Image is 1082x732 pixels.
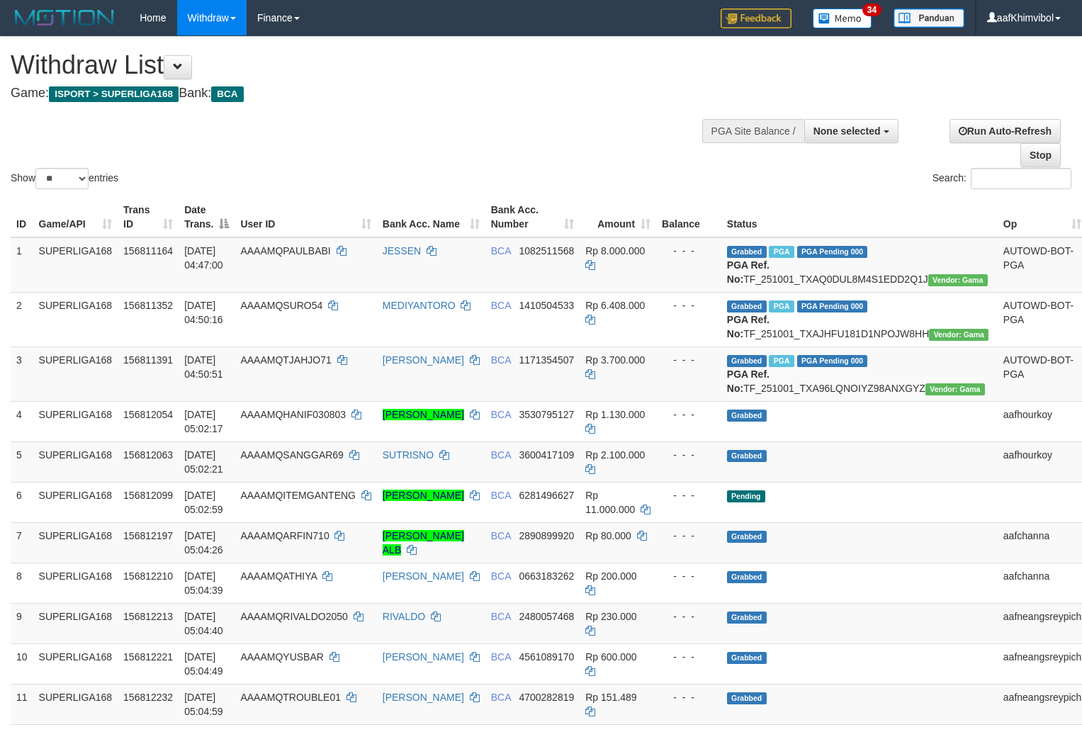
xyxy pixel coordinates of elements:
[585,490,635,515] span: Rp 11.000.000
[727,368,770,394] b: PGA Ref. No:
[721,9,791,28] img: Feedback.jpg
[383,530,464,556] a: [PERSON_NAME] ALB
[240,692,341,703] span: AAAAMQTROUBLE01
[33,197,118,237] th: Game/API: activate to sort column ascending
[519,354,574,366] span: Copy 1171354507 to clipboard
[656,197,721,237] th: Balance
[797,355,868,367] span: PGA Pending
[971,168,1071,189] input: Search:
[585,449,645,461] span: Rp 2.100.000
[240,449,344,461] span: AAAAMQSANGGAR69
[240,300,322,311] span: AAAAMQSURO54
[383,300,456,311] a: MEDIYANTORO
[519,449,574,461] span: Copy 3600417109 to clipboard
[727,692,767,704] span: Grabbed
[662,298,716,312] div: - - -
[240,570,317,582] span: AAAAMQATHIYA
[33,237,118,293] td: SUPERLIGA168
[727,531,767,543] span: Grabbed
[33,522,118,563] td: SUPERLIGA168
[519,692,574,703] span: Copy 4700282819 to clipboard
[11,86,707,101] h4: Game: Bank:
[491,692,511,703] span: BCA
[383,611,425,622] a: RIVALDO
[11,292,33,347] td: 2
[585,409,645,420] span: Rp 1.130.000
[33,563,118,603] td: SUPERLIGA168
[721,292,998,347] td: TF_251001_TXAJHFU181D1NPOJW8HH
[491,300,511,311] span: BCA
[1020,143,1061,167] a: Stop
[519,300,574,311] span: Copy 1410504533 to clipboard
[662,650,716,664] div: - - -
[662,244,716,258] div: - - -
[123,692,173,703] span: 156812232
[813,9,872,28] img: Button%20Memo.svg
[33,482,118,522] td: SUPERLIGA168
[727,450,767,462] span: Grabbed
[727,314,770,339] b: PGA Ref. No:
[383,245,421,257] a: JESSEN
[184,490,223,515] span: [DATE] 05:02:59
[184,300,223,325] span: [DATE] 04:50:16
[519,530,574,541] span: Copy 2890899920 to clipboard
[49,86,179,102] span: ISPORT > SUPERLIGA168
[702,119,804,143] div: PGA Site Balance /
[33,292,118,347] td: SUPERLIGA168
[11,197,33,237] th: ID
[585,530,631,541] span: Rp 80.000
[383,692,464,703] a: [PERSON_NAME]
[727,652,767,664] span: Grabbed
[491,611,511,622] span: BCA
[184,651,223,677] span: [DATE] 05:04:49
[894,9,964,28] img: panduan.png
[33,603,118,643] td: SUPERLIGA168
[585,245,645,257] span: Rp 8.000.000
[11,563,33,603] td: 8
[240,409,346,420] span: AAAAMQHANIF030803
[240,354,331,366] span: AAAAMQTJAHJO71
[721,197,998,237] th: Status
[580,197,656,237] th: Amount: activate to sort column ascending
[769,300,794,312] span: Marked by aafnonsreyleab
[662,353,716,367] div: - - -
[932,168,1071,189] label: Search:
[33,401,118,441] td: SUPERLIGA168
[240,245,330,257] span: AAAAMQPAULBABI
[184,530,223,556] span: [DATE] 05:04:26
[519,409,574,420] span: Copy 3530795127 to clipboard
[797,300,868,312] span: PGA Pending
[519,611,574,622] span: Copy 2480057468 to clipboard
[184,409,223,434] span: [DATE] 05:02:17
[813,125,881,137] span: None selected
[491,490,511,501] span: BCA
[184,611,223,636] span: [DATE] 05:04:40
[11,168,118,189] label: Show entries
[383,490,464,501] a: [PERSON_NAME]
[491,354,511,366] span: BCA
[721,347,998,401] td: TF_251001_TXA96LQNOIYZ98ANXGYZ
[123,245,173,257] span: 156811164
[727,259,770,285] b: PGA Ref. No:
[491,245,511,257] span: BCA
[123,409,173,420] span: 156812054
[184,570,223,596] span: [DATE] 05:04:39
[491,530,511,541] span: BCA
[383,651,464,663] a: [PERSON_NAME]
[11,347,33,401] td: 3
[383,570,464,582] a: [PERSON_NAME]
[179,197,235,237] th: Date Trans.: activate to sort column descending
[11,401,33,441] td: 4
[240,611,347,622] span: AAAAMQRIVALDO2050
[377,197,485,237] th: Bank Acc. Name: activate to sort column ascending
[240,490,356,501] span: AAAAMQITEMGANTENG
[519,651,574,663] span: Copy 4561089170 to clipboard
[585,570,636,582] span: Rp 200.000
[11,441,33,482] td: 5
[123,300,173,311] span: 156811352
[383,449,434,461] a: SUTRISNO
[662,407,716,422] div: - - -
[491,570,511,582] span: BCA
[662,609,716,624] div: - - -
[585,354,645,366] span: Rp 3.700.000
